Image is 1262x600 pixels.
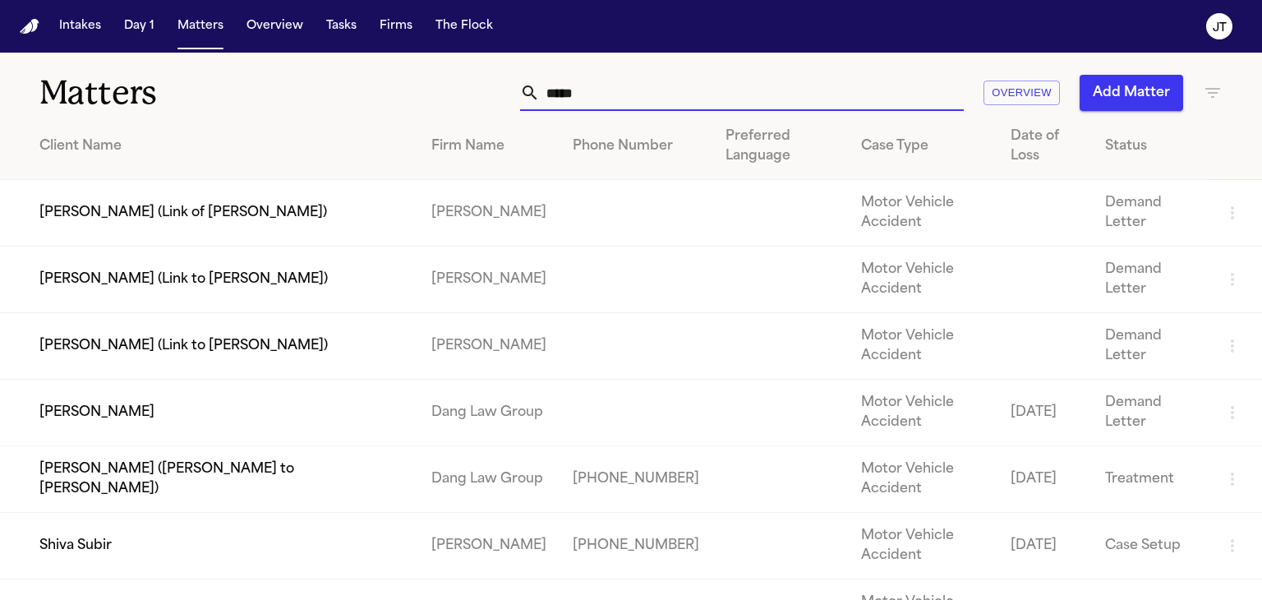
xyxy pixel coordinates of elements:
button: Overview [240,12,310,41]
td: Demand Letter [1092,380,1209,446]
td: Case Setup [1092,513,1209,579]
td: [PERSON_NAME] [418,180,560,247]
td: [PERSON_NAME] [418,313,560,380]
a: Home [20,19,39,35]
td: Demand Letter [1092,247,1209,313]
img: Finch Logo [20,19,39,35]
td: [PHONE_NUMBER] [560,446,712,513]
td: [DATE] [997,513,1092,579]
button: Tasks [320,12,363,41]
div: Preferred Language [725,127,835,166]
div: Firm Name [431,136,546,156]
button: Intakes [53,12,108,41]
div: Case Type [861,136,984,156]
div: Phone Number [573,136,699,156]
td: Motor Vehicle Accident [848,313,997,380]
td: [DATE] [997,446,1092,513]
td: [PERSON_NAME] [418,513,560,579]
td: Demand Letter [1092,180,1209,247]
td: Dang Law Group [418,380,560,446]
div: Client Name [39,136,405,156]
td: Demand Letter [1092,313,1209,380]
button: The Flock [429,12,500,41]
div: Date of Loss [1011,127,1079,166]
button: Add Matter [1080,75,1183,111]
td: Dang Law Group [418,446,560,513]
td: Motor Vehicle Accident [848,513,997,579]
td: Motor Vehicle Accident [848,180,997,247]
td: Treatment [1092,446,1209,513]
button: Day 1 [117,12,161,41]
td: Motor Vehicle Accident [848,247,997,313]
td: Motor Vehicle Accident [848,446,997,513]
td: [PERSON_NAME] [418,247,560,313]
h1: Matters [39,72,371,113]
div: Status [1105,136,1196,156]
button: Firms [373,12,419,41]
button: Matters [171,12,230,41]
button: Overview [983,81,1060,106]
td: Motor Vehicle Accident [848,380,997,446]
td: [PHONE_NUMBER] [560,513,712,579]
td: [DATE] [997,380,1092,446]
